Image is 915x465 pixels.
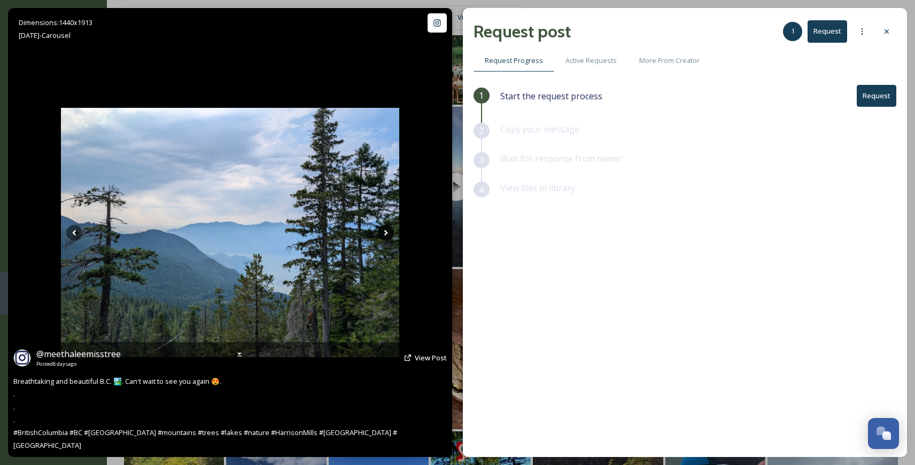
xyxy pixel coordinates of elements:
[474,19,571,44] h2: Request post
[36,348,121,360] span: @ meethaleemisstree
[13,376,397,450] span: Breathtaking and beautiful B.C. 🏞️. Can't wait to see you again 😍. . . . #BritishColumbia #BC #[G...
[36,348,121,360] a: @meethaleemisstree
[415,353,447,363] a: View Post
[479,124,484,137] span: 2
[485,56,543,66] span: Request Progress
[500,182,575,194] span: View files in library
[19,18,92,27] span: Dimensions: 1440 x 1913
[19,30,71,40] span: [DATE] - Carousel
[868,418,899,449] button: Open Chat
[791,26,795,36] span: 1
[36,360,121,368] span: Posted 8 days ago
[479,154,484,167] span: 3
[500,123,579,135] span: Copy your message
[565,56,617,66] span: Active Requests
[857,85,896,107] button: Request
[500,153,623,164] span: Wait for response from owner
[808,20,847,42] button: Request
[479,183,484,196] span: 4
[479,89,484,102] span: 1
[61,108,399,357] img: Breathtaking and beautiful B.C. 🏞️. Can't wait to see you again 😍. . . . #BritishColumbia #BC #br...
[639,56,700,66] span: More From Creator
[500,90,602,103] span: Start the request process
